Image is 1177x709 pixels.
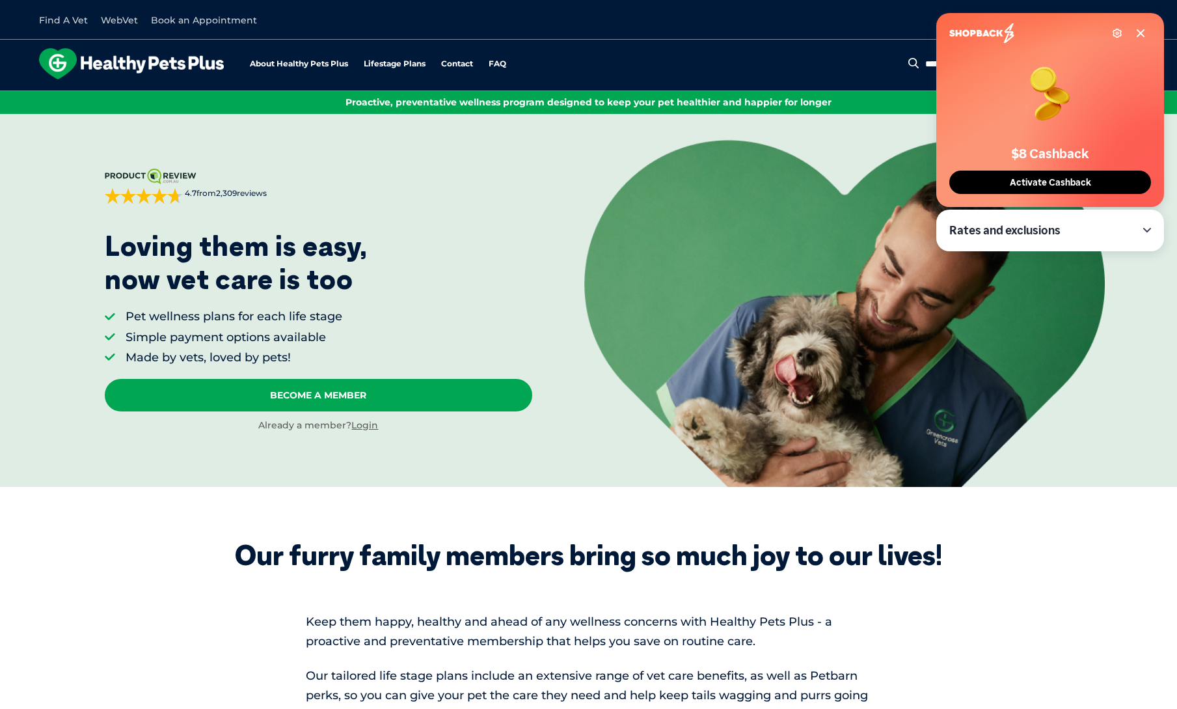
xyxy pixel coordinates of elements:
div: 4.7 out of 5 stars [105,188,183,204]
div: Already a member? [105,419,532,432]
a: Contact [441,60,473,68]
p: Loving them is easy, now vet care is too [105,230,368,296]
a: WebVet [101,14,138,26]
a: 4.7from2,309reviews [105,169,532,204]
a: Call Us1800 738 775 [995,10,1138,29]
a: About Healthy Pets Plus [250,60,348,68]
a: Login [351,419,378,431]
li: Made by vets, loved by pets! [126,350,342,366]
li: Simple payment options available [126,329,342,346]
span: Keep them happy, healthy and ahead of any wellness concerns with Healthy Pets Plus - a proactive ... [306,615,832,648]
span: 2,309 reviews [216,188,267,198]
button: Search [906,57,922,70]
a: FAQ [489,60,506,68]
a: Find A Vet [39,14,88,26]
a: Lifestage Plans [364,60,426,68]
img: hpp-logo [39,48,224,79]
span: Proactive, preventative wellness program designed to keep your pet healthier and happier for longer [345,96,832,108]
div: Our furry family members bring so much joy to our lives! [235,539,942,572]
strong: 4.7 [185,188,196,198]
a: Book an Appointment [151,14,257,26]
img: <p>Loving them is easy, <br /> now vet care is too</p> [584,140,1105,486]
span: from [183,188,267,199]
li: Pet wellness plans for each life stage [126,309,342,325]
a: Become A Member [105,379,532,411]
